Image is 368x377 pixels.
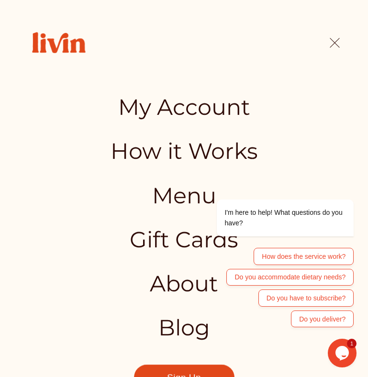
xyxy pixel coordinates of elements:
[328,339,358,367] iframe: chat widget
[22,22,96,63] img: Livin
[111,141,258,163] a: How it Works
[152,185,216,207] a: Menu
[130,229,238,251] a: Gift Cards
[158,317,210,339] a: Blog
[150,273,218,295] a: About
[186,113,358,334] iframe: chat widget
[118,96,250,118] a: My Account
